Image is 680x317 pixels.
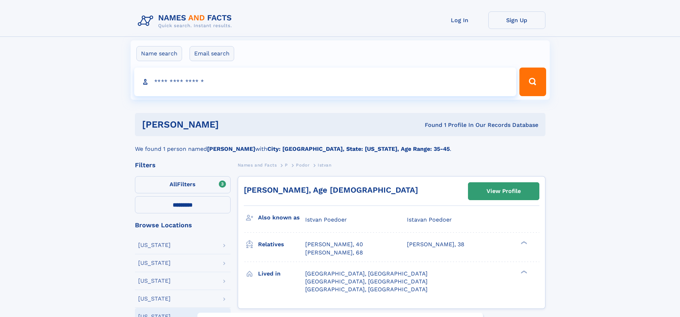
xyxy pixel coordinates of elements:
[135,176,231,193] label: Filters
[305,216,347,223] span: Istvan Poedoer
[258,238,305,251] h3: Relatives
[305,286,428,293] span: [GEOGRAPHIC_DATA], [GEOGRAPHIC_DATA]
[135,222,231,228] div: Browse Locations
[488,11,545,29] a: Sign Up
[468,183,539,200] a: View Profile
[519,269,528,274] div: ❯
[519,68,546,96] button: Search Button
[190,46,234,61] label: Email search
[267,145,450,152] b: City: [GEOGRAPHIC_DATA], State: [US_STATE], Age Range: 35-45
[285,160,288,169] a: P
[322,121,538,129] div: Found 1 Profile In Our Records Database
[296,163,309,168] span: Podor
[305,278,428,285] span: [GEOGRAPHIC_DATA], [GEOGRAPHIC_DATA]
[142,120,322,129] h1: [PERSON_NAME]
[407,216,452,223] span: Istavan Poedoer
[170,181,177,188] span: All
[138,242,171,248] div: [US_STATE]
[285,163,288,168] span: P
[305,241,363,248] a: [PERSON_NAME], 40
[244,185,418,194] a: [PERSON_NAME], Age [DEMOGRAPHIC_DATA]
[431,11,488,29] a: Log In
[305,270,428,277] span: [GEOGRAPHIC_DATA], [GEOGRAPHIC_DATA]
[487,183,521,199] div: View Profile
[519,241,528,245] div: ❯
[258,268,305,280] h3: Lived in
[135,11,238,31] img: Logo Names and Facts
[135,136,545,153] div: We found 1 person named with .
[407,241,464,248] a: [PERSON_NAME], 38
[296,160,309,169] a: Podor
[318,163,332,168] span: Istvan
[238,160,277,169] a: Names and Facts
[135,162,231,168] div: Filters
[207,145,255,152] b: [PERSON_NAME]
[138,296,171,302] div: [US_STATE]
[136,46,182,61] label: Name search
[138,278,171,284] div: [US_STATE]
[138,260,171,266] div: [US_STATE]
[258,212,305,224] h3: Also known as
[305,249,363,257] a: [PERSON_NAME], 68
[134,68,517,96] input: search input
